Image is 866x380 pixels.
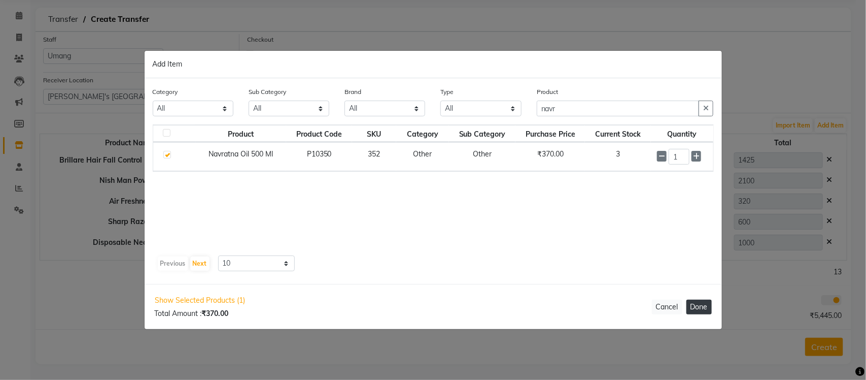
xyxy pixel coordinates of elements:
[344,87,361,97] label: Brand
[686,300,712,314] button: Done
[202,309,229,318] b: ₹370.00
[396,125,449,142] th: Category
[286,125,352,142] th: Product Code
[249,87,286,97] label: Sub Category
[190,257,210,271] button: Next
[585,125,651,142] th: Current Stock
[286,142,352,171] td: P10350
[145,51,722,78] div: Add Item
[449,142,515,171] td: Other
[515,142,585,171] td: ₹370.00
[352,142,396,171] td: 352
[155,309,229,318] span: Total Amount :
[195,125,286,142] th: Product
[440,87,454,97] label: Type
[155,295,246,306] span: Show Selected Products (1)
[652,300,682,314] button: Cancel
[195,142,286,171] td: Navratna Oil 500 Ml
[537,87,559,97] label: Product
[352,125,396,142] th: SKU
[153,87,178,97] label: Category
[537,101,700,116] input: Search or Scan Product
[526,130,575,139] span: Purchase Price
[449,125,515,142] th: Sub Category
[585,142,651,171] td: 3
[396,142,449,171] td: Other
[651,125,713,142] th: Quantity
